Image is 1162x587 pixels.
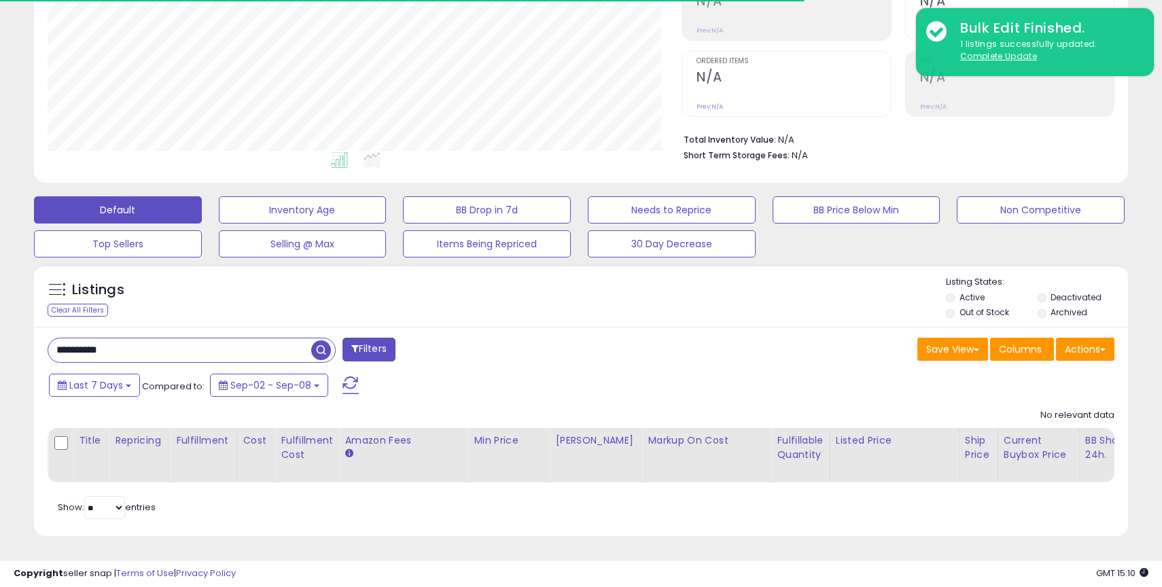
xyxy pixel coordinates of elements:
div: Cost [243,433,270,448]
h5: Listings [72,281,124,300]
li: N/A [684,130,1104,147]
span: N/A [792,149,808,162]
button: Filters [342,338,395,361]
button: Actions [1056,338,1114,361]
span: Sep-02 - Sep-08 [230,378,311,392]
div: Listed Price [836,433,953,448]
div: Amazon Fees [345,433,462,448]
button: Last 7 Days [49,374,140,397]
button: Default [34,196,202,224]
div: 1 listings successfully updated. [950,38,1144,63]
button: Sep-02 - Sep-08 [210,374,328,397]
b: Short Term Storage Fees: [684,149,790,161]
label: Archived [1051,306,1087,318]
div: Clear All Filters [48,304,108,317]
strong: Copyright [14,567,63,580]
button: Inventory Age [219,196,387,224]
span: 2025-09-16 15:10 GMT [1096,567,1148,580]
label: Active [959,291,985,303]
small: Prev: N/A [697,26,723,35]
div: BB Share 24h. [1085,433,1135,462]
div: Title [79,433,103,448]
div: seller snap | | [14,567,236,580]
button: Save View [917,338,988,361]
button: BB Price Below Min [773,196,940,224]
button: Top Sellers [34,230,202,257]
div: No relevant data [1040,409,1114,422]
span: Compared to: [142,380,205,393]
u: Complete Update [960,50,1037,62]
button: Columns [990,338,1054,361]
button: Items Being Repriced [403,230,571,257]
button: 30 Day Decrease [588,230,756,257]
div: Fulfillable Quantity [777,433,824,462]
div: Bulk Edit Finished. [950,18,1144,38]
div: Repricing [115,433,164,448]
span: Last 7 Days [69,378,123,392]
small: Amazon Fees. [345,448,353,460]
div: Current Buybox Price [1004,433,1074,462]
div: Min Price [474,433,544,448]
span: Columns [999,342,1042,356]
small: Prev: N/A [920,103,947,111]
h2: N/A [697,69,890,88]
div: Fulfillment [176,433,231,448]
h2: N/A [920,69,1114,88]
b: Total Inventory Value: [684,134,776,145]
div: Ship Price [965,433,992,462]
th: The percentage added to the cost of goods (COGS) that forms the calculator for Min & Max prices. [642,428,771,482]
a: Privacy Policy [176,567,236,580]
span: Ordered Items [697,58,890,65]
button: Needs to Reprice [588,196,756,224]
span: Show: entries [58,501,156,514]
div: Fulfillment Cost [281,433,333,462]
div: Markup on Cost [648,433,765,448]
a: Terms of Use [116,567,174,580]
button: Selling @ Max [219,230,387,257]
small: Prev: N/A [697,103,723,111]
button: BB Drop in 7d [403,196,571,224]
div: [PERSON_NAME] [555,433,636,448]
label: Out of Stock [959,306,1009,318]
button: Non Competitive [957,196,1125,224]
label: Deactivated [1051,291,1102,303]
p: Listing States: [946,276,1127,289]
